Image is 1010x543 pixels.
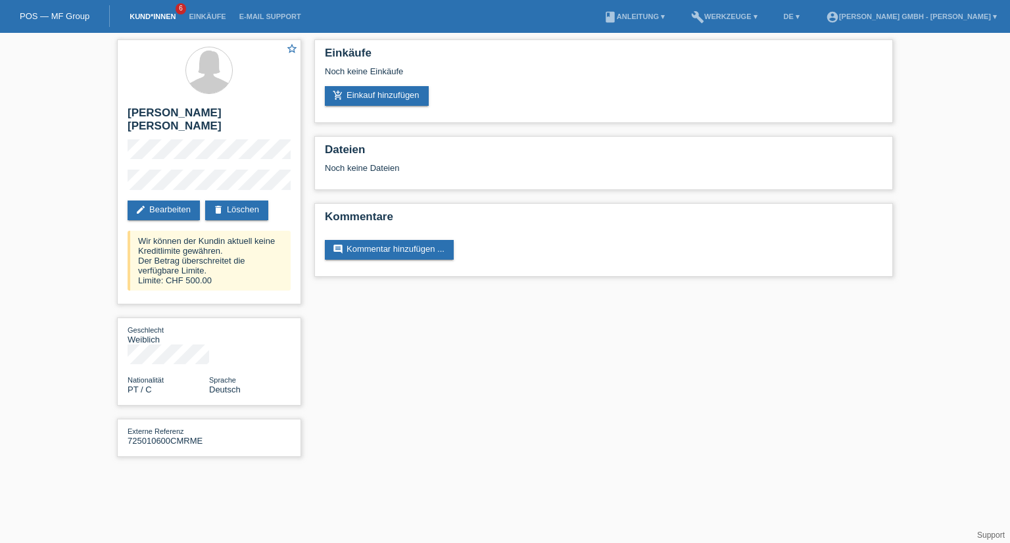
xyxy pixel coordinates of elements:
h2: Einkäufe [325,47,882,66]
a: POS — MF Group [20,11,89,21]
i: book [604,11,617,24]
span: Portugal / C / 14.02.1985 [128,385,152,394]
a: Support [977,531,1005,540]
i: account_circle [826,11,839,24]
span: Nationalität [128,376,164,384]
i: delete [213,204,224,215]
a: E-Mail Support [233,12,308,20]
div: Noch keine Einkäufe [325,66,882,86]
span: Externe Referenz [128,427,184,435]
i: add_shopping_cart [333,90,343,101]
a: editBearbeiten [128,201,200,220]
a: commentKommentar hinzufügen ... [325,240,454,260]
a: bookAnleitung ▾ [597,12,671,20]
div: Noch keine Dateien [325,163,727,173]
span: Geschlecht [128,326,164,334]
h2: Kommentare [325,210,882,230]
i: build [691,11,704,24]
div: Weiblich [128,325,209,344]
a: DE ▾ [777,12,806,20]
i: star_border [286,43,298,55]
div: 725010600CMRME [128,426,209,446]
div: Wir können der Kundin aktuell keine Kreditlimite gewähren. Der Betrag überschreitet die verfügbar... [128,231,291,291]
a: add_shopping_cartEinkauf hinzufügen [325,86,429,106]
a: Einkäufe [182,12,232,20]
a: Kund*innen [123,12,182,20]
span: Deutsch [209,385,241,394]
a: account_circle[PERSON_NAME] GmbH - [PERSON_NAME] ▾ [819,12,1003,20]
i: edit [135,204,146,215]
a: deleteLöschen [205,201,268,220]
a: buildWerkzeuge ▾ [685,12,764,20]
a: star_border [286,43,298,57]
h2: Dateien [325,143,882,163]
span: 6 [176,3,186,14]
i: comment [333,244,343,254]
h2: [PERSON_NAME] [PERSON_NAME] [128,106,291,139]
span: Sprache [209,376,236,384]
